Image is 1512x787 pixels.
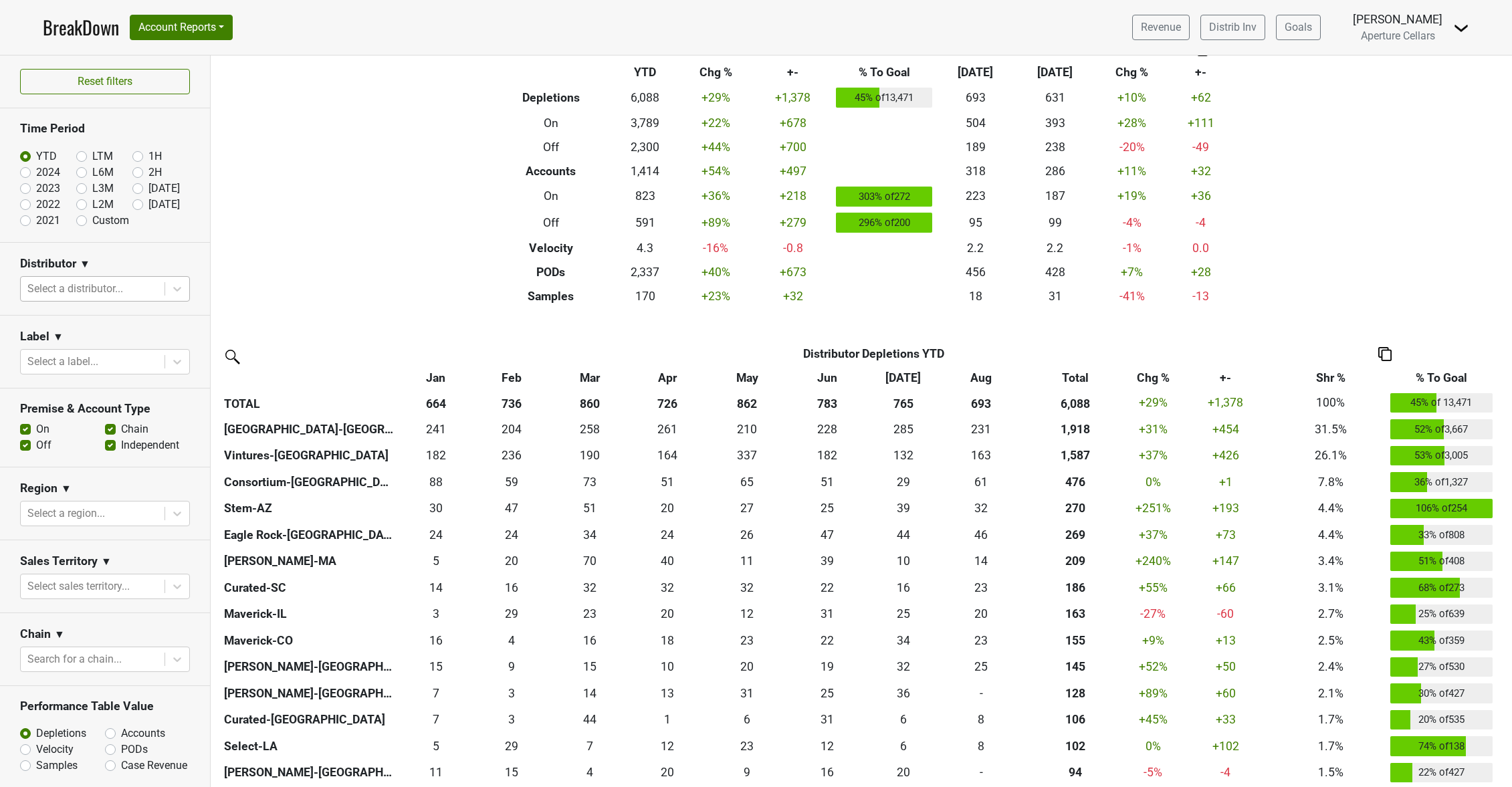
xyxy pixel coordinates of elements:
[553,552,626,570] div: 70
[398,416,474,443] td: 241
[936,111,1015,135] td: 504
[1095,284,1169,308] td: -41 %
[1274,574,1387,601] td: 3.1%
[789,469,865,495] td: 50.999
[941,548,1021,575] td: 13.75
[36,421,49,437] label: On
[1021,416,1128,443] th: 1918.499
[679,209,753,236] td: +89 %
[1181,473,1271,491] div: +1
[869,473,938,491] div: 29
[612,209,679,236] td: 591
[633,447,702,464] div: 164
[1387,366,1496,390] th: % To Goal: activate to sort column ascending
[121,437,179,453] label: Independent
[936,284,1015,308] td: 18
[1200,15,1265,40] a: Distrib Inv
[553,499,626,517] div: 51
[629,469,706,495] td: 50.834
[92,148,113,164] label: LTM
[20,402,190,416] h3: Premise & Account Type
[550,548,629,575] td: 70
[936,209,1015,236] td: 95
[629,522,706,548] td: 24.22
[865,548,942,575] td: 10.25
[789,574,865,601] td: 21.75
[1015,260,1095,284] td: 428
[130,15,233,40] button: Account Reports
[753,135,833,159] td: +700
[1015,84,1095,111] td: 631
[1129,469,1178,495] td: 0 %
[1021,522,1128,548] th: 269.403
[944,499,1018,517] div: 32
[1095,60,1169,84] th: Chg %
[398,495,474,522] td: 29.5
[1021,495,1128,522] th: 269.999
[629,443,706,469] td: 164.009
[473,342,1274,366] th: Distributor Depletions YTD
[706,522,789,548] td: 26.1
[401,552,470,570] div: 5
[1129,548,1178,575] td: +240 %
[101,554,112,570] span: ▼
[490,236,612,260] th: Velocity
[1353,11,1442,28] div: [PERSON_NAME]
[1274,522,1387,548] td: 4.4%
[629,495,706,522] td: 19.5
[706,469,789,495] td: 65.251
[612,84,679,111] td: 6,088
[1095,159,1169,183] td: +11 %
[550,443,629,469] td: 189.926
[1170,284,1232,308] td: -13
[92,181,114,197] label: L3M
[1181,552,1271,570] div: +147
[706,574,789,601] td: 31.832
[553,473,626,491] div: 73
[1015,60,1095,84] th: [DATE]
[398,522,474,548] td: 24.26
[612,159,679,183] td: 1,414
[398,443,474,469] td: 182.254
[221,548,398,575] th: [PERSON_NAME]-MA
[936,236,1015,260] td: 2.2
[789,522,865,548] td: 46.51
[1015,111,1095,135] td: 393
[92,213,129,229] label: Custom
[789,443,865,469] td: 181.669
[706,548,789,575] td: 10.74
[1021,469,1128,495] th: 476.084
[753,111,833,135] td: +678
[477,447,546,464] div: 236
[709,447,786,464] div: 337
[1095,135,1169,159] td: -20 %
[550,416,629,443] td: 258
[401,473,470,491] div: 88
[61,481,72,497] span: ▼
[869,421,938,438] div: 285
[121,421,148,437] label: Chain
[398,574,474,601] td: 14
[679,159,753,183] td: +54 %
[36,758,78,774] label: Samples
[490,183,612,210] th: On
[20,554,98,568] h3: Sales Territory
[221,469,398,495] th: Consortium-[GEOGRAPHIC_DATA]
[789,548,865,575] td: 39.24
[709,473,786,491] div: 65
[792,473,862,491] div: 51
[221,574,398,601] th: Curated-SC
[490,111,612,135] th: On
[1129,443,1178,469] td: +37 %
[633,526,702,544] div: 24
[92,164,114,181] label: L6M
[941,443,1021,469] td: 163.425
[401,499,470,517] div: 30
[612,284,679,308] td: 170
[1132,15,1190,40] a: Revenue
[679,236,753,260] td: -16 %
[1170,236,1232,260] td: 0.0
[473,574,550,601] td: 15.751
[936,84,1015,111] td: 693
[941,416,1021,443] td: 231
